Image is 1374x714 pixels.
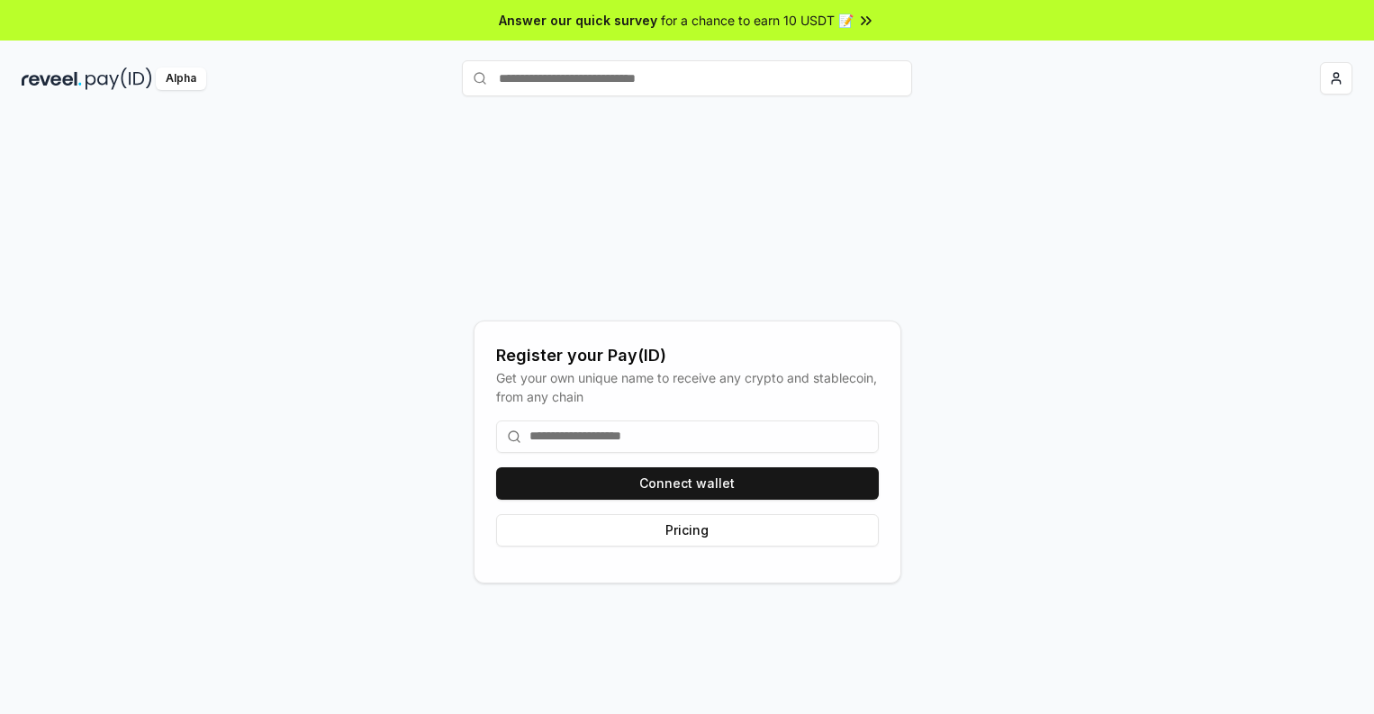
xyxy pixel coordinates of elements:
button: Pricing [496,514,879,547]
div: Get your own unique name to receive any crypto and stablecoin, from any chain [496,368,879,406]
span: for a chance to earn 10 USDT 📝 [661,11,854,30]
div: Register your Pay(ID) [496,343,879,368]
div: Alpha [156,68,206,90]
button: Connect wallet [496,467,879,500]
span: Answer our quick survey [499,11,657,30]
img: pay_id [86,68,152,90]
img: reveel_dark [22,68,82,90]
